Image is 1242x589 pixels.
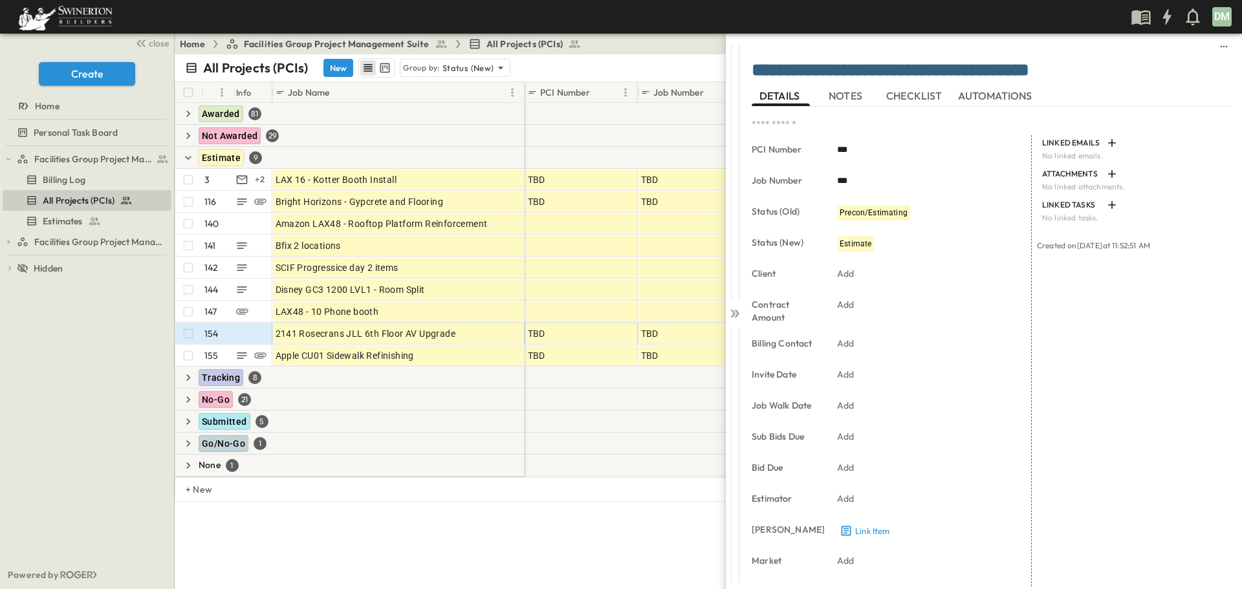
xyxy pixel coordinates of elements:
[837,368,855,381] p: Add
[204,195,217,208] p: 116
[486,37,563,50] span: All Projects (PCIs)
[641,195,659,208] span: TBD
[752,298,819,324] p: Contract Amount
[528,349,545,362] span: TBD
[752,236,819,249] p: Status (New)
[248,107,261,120] div: 81
[252,172,268,187] div: + 2
[206,85,221,100] button: Sort
[752,174,819,187] p: Job Number
[323,59,353,77] button: New
[203,59,308,77] p: All Projects (PCIs)
[752,368,819,381] p: Invite Date
[752,554,819,567] p: Market
[3,231,171,252] div: test
[238,393,251,406] div: 21
[3,122,171,143] div: test
[752,461,819,474] p: Bid Due
[276,173,397,186] span: LAX 16 - Kotter Booth Install
[266,129,279,142] div: 29
[593,85,607,100] button: Sort
[34,235,166,248] span: Facilities Group Project Management Suite (Copy)
[641,173,659,186] span: TBD
[249,151,262,164] div: 9
[204,173,210,186] p: 3
[199,458,221,471] p: None
[641,349,659,362] span: TBD
[752,267,819,280] p: Client
[358,58,395,78] div: table view
[1037,241,1150,250] span: Created on [DATE] at 11:52:51 AM
[886,90,945,102] span: CHECKLIST
[288,86,329,99] p: Job Name
[752,430,819,443] p: Sub Bids Due
[180,37,205,50] a: Home
[837,430,855,443] p: Add
[204,261,219,274] p: 142
[360,60,376,76] button: row view
[276,217,488,230] span: Amazon LAX48 - Rooftop Platform Reinforcement
[1042,213,1224,223] p: No linked tasks.
[837,399,855,412] p: Add
[528,327,545,340] span: TBD
[837,337,855,350] p: Add
[3,190,171,211] div: test
[201,82,234,103] div: #
[43,215,83,228] span: Estimates
[540,86,590,99] p: PCI Number
[244,37,430,50] span: Facilities Group Project Management Suite
[180,37,589,50] nav: breadcrumbs
[618,85,633,100] button: Menu
[752,337,819,350] p: Billing Contact
[214,85,230,100] button: Menu
[202,394,230,405] span: No-Go
[276,305,379,318] span: LAX48 - 10 Phone booth
[202,416,247,427] span: Submitted
[752,523,819,536] p: [PERSON_NAME]
[1212,7,1232,27] div: DM
[204,349,219,362] p: 155
[256,415,268,428] div: 5
[1042,200,1102,210] p: LINKED TASKS
[276,261,398,274] span: SCIF Progressice day 2 items
[837,522,893,540] button: Link Item
[1216,39,1232,54] button: sidedrawer-menu
[528,173,545,186] span: TBD
[3,169,171,190] div: test
[332,85,346,100] button: Sort
[1042,138,1102,148] p: LINKED EMAILS
[204,239,216,252] p: 141
[202,372,240,383] span: Tracking
[204,217,219,230] p: 140
[34,262,63,275] span: Hidden
[752,143,819,156] p: PCI Number
[528,195,545,208] span: TBD
[505,85,520,100] button: Menu
[837,461,855,474] p: Add
[149,37,169,50] span: close
[829,90,865,102] span: NOTES
[39,62,135,85] button: Create
[202,109,240,119] span: Awarded
[34,153,153,166] span: Facilities Group Project Management Suite
[234,82,272,103] div: Info
[202,153,241,163] span: Estimate
[276,327,456,340] span: 2141 Rosecrans JLL 6th Floor AV Upgrade
[276,283,425,296] span: Disney GC3 1200 LVL1 - Room Split
[186,483,193,496] p: + New
[1042,169,1102,179] p: ATTACHMENTS
[840,208,908,217] span: Precon/Estimating
[34,126,118,139] span: Personal Task Board
[226,459,239,472] div: 1
[837,298,855,311] p: Add
[35,100,60,112] span: Home
[376,60,393,76] button: kanban view
[204,327,219,340] p: 154
[752,205,819,218] p: Status (Old)
[958,90,1035,102] span: AUTOMATIONS
[752,399,819,412] p: Job Walk Date
[840,239,871,248] span: Estimate
[276,195,444,208] span: Bright Horizons - Gypcrete and Flooring
[855,525,890,537] p: Link Item
[16,3,115,30] img: 6c363589ada0b36f064d841b69d3a419a338230e66bb0a533688fa5cc3e9e735.png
